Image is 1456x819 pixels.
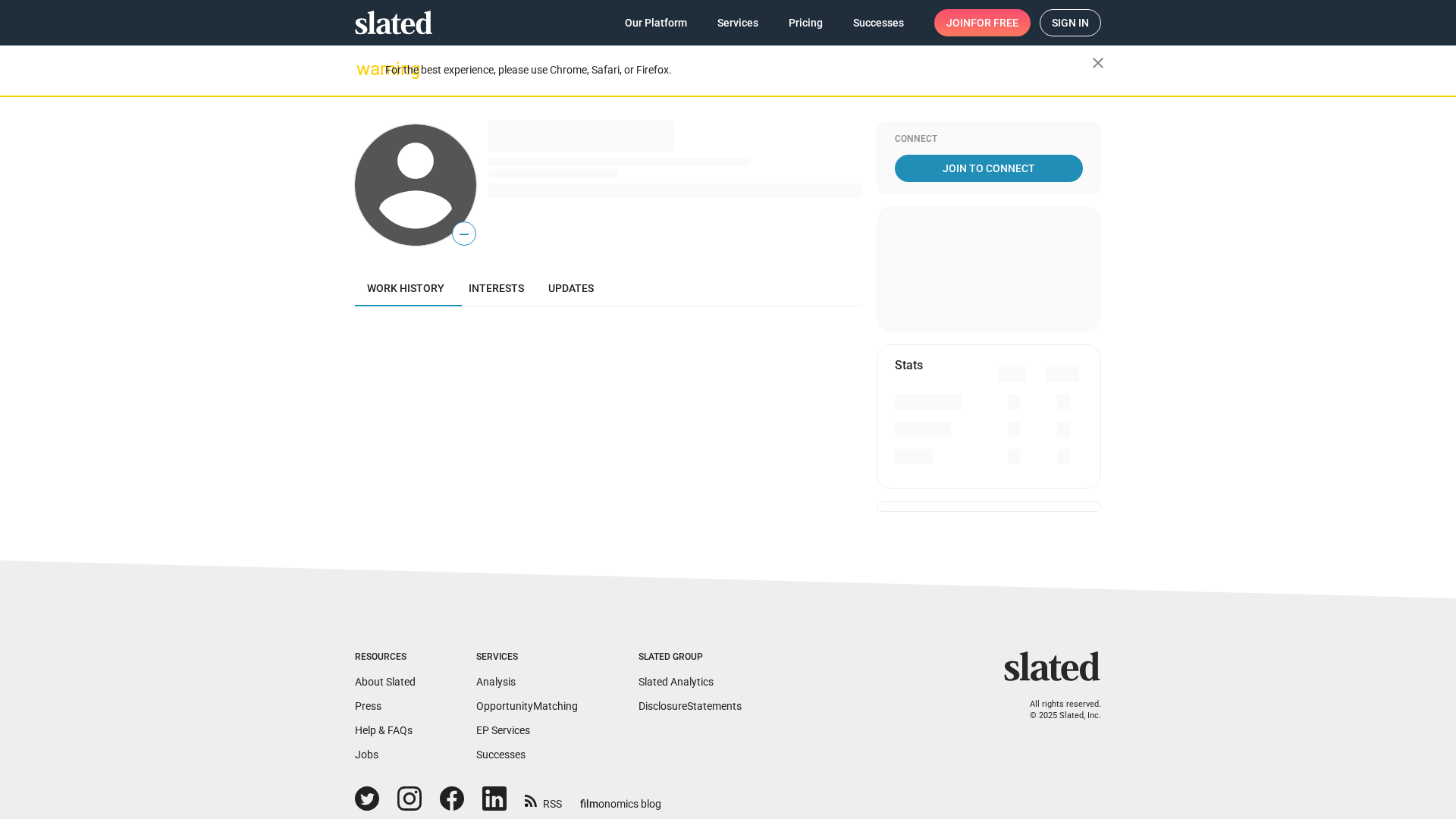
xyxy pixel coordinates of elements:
a: filmonomics blog [580,785,661,811]
span: Join [946,9,1018,36]
a: Slated Analytics [639,676,714,688]
mat-card-title: Stats [895,357,923,373]
a: Analysis [476,676,516,688]
a: Join To Connect [895,155,1083,182]
span: Work history [367,282,444,294]
a: Press [355,700,381,712]
a: Joinfor free [934,9,1031,36]
div: For the best experience, please use Chrome, Safari, or Firefox. [385,60,1092,80]
span: Updates [548,282,594,294]
div: Connect [895,133,1083,146]
a: Help & FAQs [355,724,413,736]
span: Sign in [1052,10,1089,36]
a: Successes [476,748,526,761]
div: Slated Group [639,651,742,664]
a: About Slated [355,676,416,688]
p: All rights reserved. © 2025 Slated, Inc. [1014,699,1101,721]
a: Work history [355,270,457,306]
a: Services [705,9,770,36]
span: — [453,224,475,244]
span: Interests [469,282,524,294]
span: for free [971,9,1018,36]
span: film [580,798,598,810]
span: Services [717,9,758,36]
span: Successes [853,9,904,36]
mat-icon: close [1089,54,1107,72]
div: Resources [355,651,416,664]
a: Successes [841,9,916,36]
a: Interests [457,270,536,306]
a: Pricing [777,9,835,36]
a: Updates [536,270,606,306]
span: Pricing [789,9,823,36]
a: Our Platform [613,9,699,36]
div: Services [476,651,578,664]
a: DisclosureStatements [639,700,742,712]
span: Our Platform [625,9,687,36]
a: EP Services [476,724,530,736]
a: RSS [525,788,562,811]
a: Jobs [355,748,378,761]
span: Join To Connect [898,155,1080,182]
a: OpportunityMatching [476,700,578,712]
a: Sign in [1040,9,1101,36]
mat-icon: warning [356,60,375,78]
